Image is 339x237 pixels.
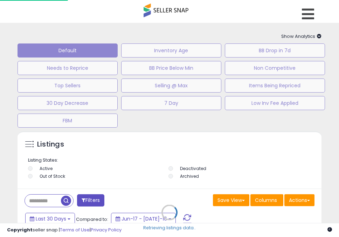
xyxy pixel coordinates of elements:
[143,224,196,231] div: Retrieving listings data..
[7,227,122,233] div: seller snap | |
[121,79,221,93] button: Selling @ Max
[18,79,118,93] button: Top Sellers
[121,61,221,75] button: BB Price Below Min
[281,33,321,40] span: Show Analytics
[121,43,221,57] button: Inventory Age
[18,96,118,110] button: 30 Day Decrease
[18,61,118,75] button: Needs to Reprice
[121,96,221,110] button: 7 Day
[18,114,118,128] button: FBM
[225,43,325,57] button: BB Drop in 7d
[225,61,325,75] button: Non Competitive
[18,43,118,57] button: Default
[7,226,33,233] strong: Copyright
[225,96,325,110] button: Low Inv Fee Applied
[225,79,325,93] button: Items Being Repriced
